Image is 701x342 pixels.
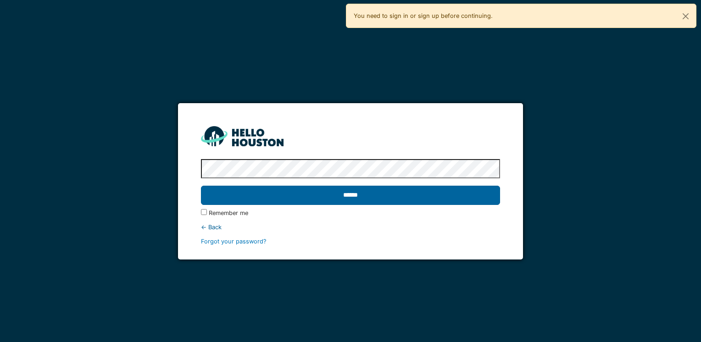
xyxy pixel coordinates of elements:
div: ← Back [201,223,500,232]
label: Remember me [209,209,248,217]
img: HH_line-BYnF2_Hg.png [201,126,284,146]
div: You need to sign in or sign up before continuing. [346,4,696,28]
button: Close [675,4,696,28]
a: Forgot your password? [201,238,267,245]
